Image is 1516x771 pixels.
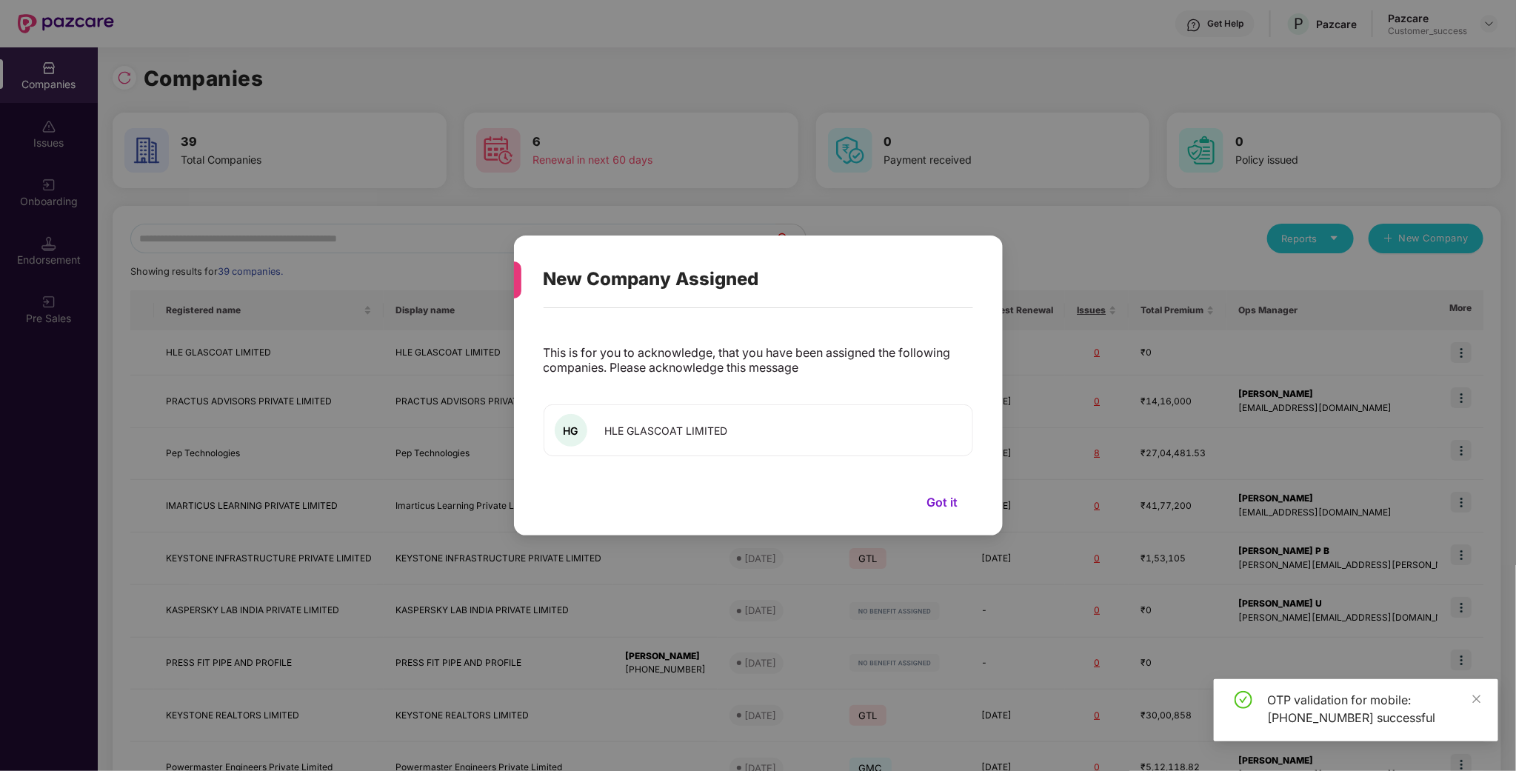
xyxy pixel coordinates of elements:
span: check-circle [1235,691,1252,709]
div: New Company Assigned [544,250,938,308]
span: close [1472,694,1482,704]
div: OTP validation for mobile: [PHONE_NUMBER] successful [1267,691,1480,727]
p: This is for you to acknowledge, that you have been assigned the following companies. Please ackno... [544,345,973,375]
span: HLE GLASCOAT LIMITED [605,424,728,437]
div: HG [555,414,587,447]
button: Got it [912,491,973,513]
